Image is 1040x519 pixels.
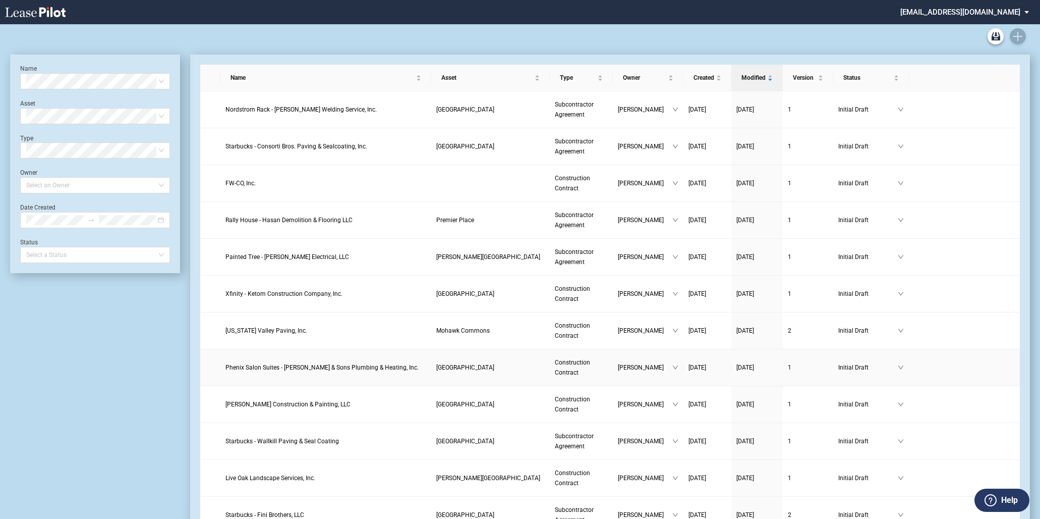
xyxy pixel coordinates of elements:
a: Phenix Salon Suites - [PERSON_NAME] & Sons Plumbing & Heating, Inc. [225,362,426,373]
a: Subcontractor Agreement [555,210,608,230]
span: [DATE] [688,253,706,261]
span: [PERSON_NAME] [618,473,672,483]
a: [DATE] [736,141,778,151]
span: Rally House - Hasan Demolition & Flooring LLC [225,217,353,224]
th: Name [220,65,431,91]
span: to [88,217,95,224]
th: Owner [613,65,683,91]
span: down [898,217,904,223]
a: [DATE] [688,178,726,188]
th: Created [683,65,731,91]
a: Painted Tree - [PERSON_NAME] Electrical, LLC [225,252,426,262]
th: Modified [731,65,783,91]
span: [DATE] [736,106,754,113]
a: 1 [788,362,828,373]
span: Construction Contract [555,396,590,413]
span: Initial Draft [838,178,898,188]
span: 1 [788,475,791,482]
span: Created [694,73,714,83]
span: [DATE] [688,438,706,445]
span: Initial Draft [838,399,898,409]
span: [PERSON_NAME] [618,141,672,151]
a: [DATE] [688,252,726,262]
span: [DATE] [736,290,754,297]
span: 1 [788,364,791,371]
span: down [672,254,678,260]
span: [DATE] [688,180,706,187]
a: 1 [788,399,828,409]
span: Mid-Valley Mall [436,143,494,150]
span: Initial Draft [838,105,898,115]
span: Initial Draft [838,326,898,336]
span: 2 [788,327,791,334]
span: [DATE] [688,511,706,518]
span: [PERSON_NAME] [618,399,672,409]
span: down [672,401,678,407]
th: Version [783,65,833,91]
span: Sprayberry Square [436,475,540,482]
label: Help [1001,494,1018,507]
span: down [898,475,904,481]
a: [DATE] [736,178,778,188]
a: [DATE] [688,399,726,409]
a: Starbucks - Wallkill Paving & Seal Coating [225,436,426,446]
a: [DATE] [736,289,778,299]
span: down [672,475,678,481]
span: Penn Station [436,401,494,408]
a: [DATE] [736,252,778,262]
span: Initial Draft [838,436,898,446]
span: Starbucks - Wallkill Paving & Seal Coating [225,438,339,445]
a: [GEOGRAPHIC_DATA] [436,141,545,151]
span: Mid-Valley Mall [436,511,494,518]
a: [DATE] [736,473,778,483]
label: Name [20,65,37,72]
a: FW-CO, Inc. [225,178,426,188]
a: 1 [788,141,828,151]
span: Initial Draft [838,252,898,262]
span: Riverstone Plaza [436,290,494,297]
a: 2 [788,326,828,336]
span: down [672,365,678,371]
span: down [898,291,904,297]
span: down [898,107,904,113]
span: [PERSON_NAME] [618,178,672,188]
a: Premier Place [436,215,545,225]
span: Subcontractor Agreement [555,212,594,229]
span: [DATE] [736,143,754,150]
a: [PERSON_NAME][GEOGRAPHIC_DATA] [436,473,545,483]
label: Type [20,135,33,142]
label: Asset [20,100,35,107]
a: Subcontractor Agreement [555,136,608,157]
span: [DATE] [736,438,754,445]
span: Mohawk Commons [436,327,490,334]
span: Status [843,73,892,83]
a: [DATE] [688,105,726,115]
span: [PERSON_NAME] [618,105,672,115]
a: [DATE] [688,362,726,373]
span: down [672,180,678,186]
span: Premier Place [436,217,474,224]
span: [DATE] [736,364,754,371]
label: Status [20,239,38,246]
span: [DATE] [688,106,706,113]
span: down [898,512,904,518]
a: [DATE] [736,105,778,115]
span: Subcontractor Agreement [555,101,594,118]
span: Name [230,73,414,83]
span: 1 [788,290,791,297]
a: Construction Contract [555,173,608,193]
span: down [898,328,904,334]
span: 1 [788,106,791,113]
a: [GEOGRAPHIC_DATA] [436,289,545,299]
a: Mohawk Commons [436,326,545,336]
a: [US_STATE] Valley Paving, Inc. [225,326,426,336]
th: Status [833,65,909,91]
a: 1 [788,178,828,188]
span: Subcontractor Agreement [555,248,594,266]
span: [DATE] [688,475,706,482]
th: Type [550,65,613,91]
span: down [672,217,678,223]
span: Nordstrom Rack - D. Cronin's Welding Service, Inc. [225,106,377,113]
span: 1 [788,401,791,408]
a: [GEOGRAPHIC_DATA] [436,105,545,115]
